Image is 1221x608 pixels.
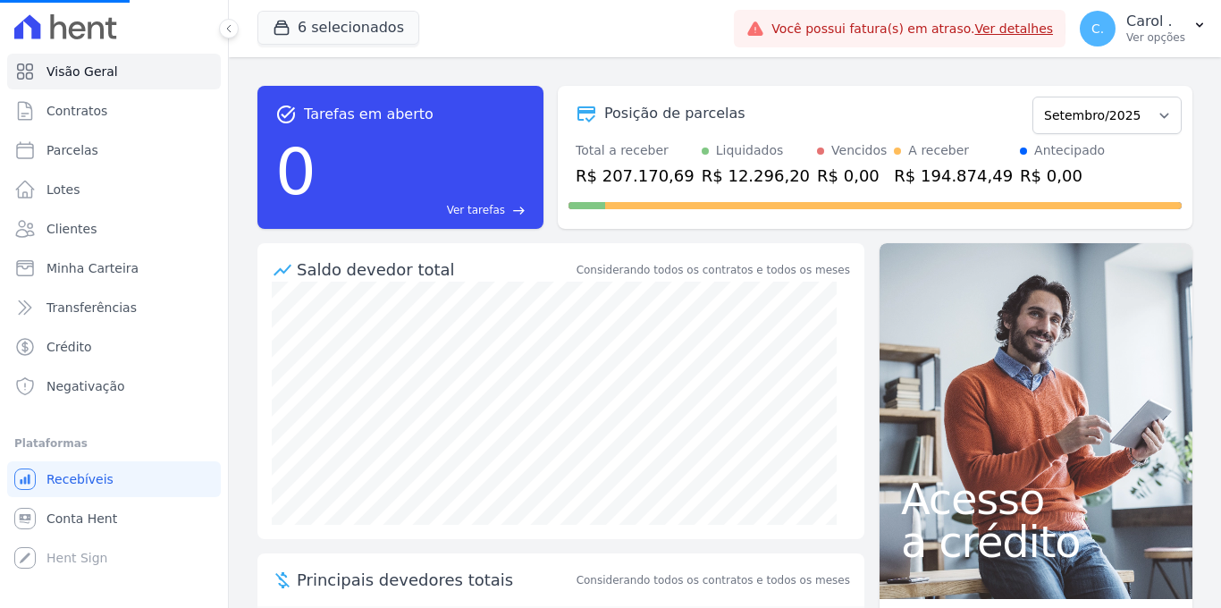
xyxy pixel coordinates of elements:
span: Crédito [46,338,92,356]
span: Clientes [46,220,97,238]
a: Lotes [7,172,221,207]
span: Minha Carteira [46,259,139,277]
span: Contratos [46,102,107,120]
div: Vencidos [831,141,887,160]
span: Considerando todos os contratos e todos os meses [577,572,850,588]
a: Minha Carteira [7,250,221,286]
button: 6 selecionados [257,11,419,45]
div: R$ 0,00 [1020,164,1105,188]
span: Transferências [46,299,137,317]
a: Recebíveis [7,461,221,497]
div: Plataformas [14,433,214,454]
span: Recebíveis [46,470,114,488]
span: Ver tarefas [447,202,505,218]
span: Lotes [46,181,80,198]
div: Posição de parcelas [604,103,745,124]
span: Você possui fatura(s) em atraso. [771,20,1053,38]
span: C. [1091,22,1104,35]
span: Visão Geral [46,63,118,80]
a: Transferências [7,290,221,325]
span: Negativação [46,377,125,395]
div: R$ 207.170,69 [576,164,695,188]
a: Ver detalhes [974,21,1053,36]
a: Negativação [7,368,221,404]
div: R$ 194.874,49 [894,164,1013,188]
span: Acesso [901,477,1171,520]
div: Considerando todos os contratos e todos os meses [577,262,850,278]
div: A receber [908,141,969,160]
a: Crédito [7,329,221,365]
span: Tarefas em aberto [304,104,434,125]
div: 0 [275,125,316,218]
span: Principais devedores totais [297,568,573,592]
span: Conta Hent [46,510,117,528]
div: R$ 0,00 [817,164,887,188]
a: Ver tarefas east [324,202,526,218]
div: R$ 12.296,20 [702,164,810,188]
a: Conta Hent [7,501,221,536]
span: a crédito [901,520,1171,563]
button: C. Carol . Ver opções [1065,4,1221,54]
div: Liquidados [716,141,784,160]
span: task_alt [275,104,297,125]
a: Parcelas [7,132,221,168]
div: Saldo devedor total [297,258,573,282]
a: Clientes [7,211,221,247]
a: Visão Geral [7,54,221,89]
p: Ver opções [1126,30,1185,45]
a: Contratos [7,93,221,129]
div: Antecipado [1034,141,1105,160]
p: Carol . [1126,13,1185,30]
span: Parcelas [46,141,98,159]
div: Total a receber [576,141,695,160]
span: east [512,204,526,217]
